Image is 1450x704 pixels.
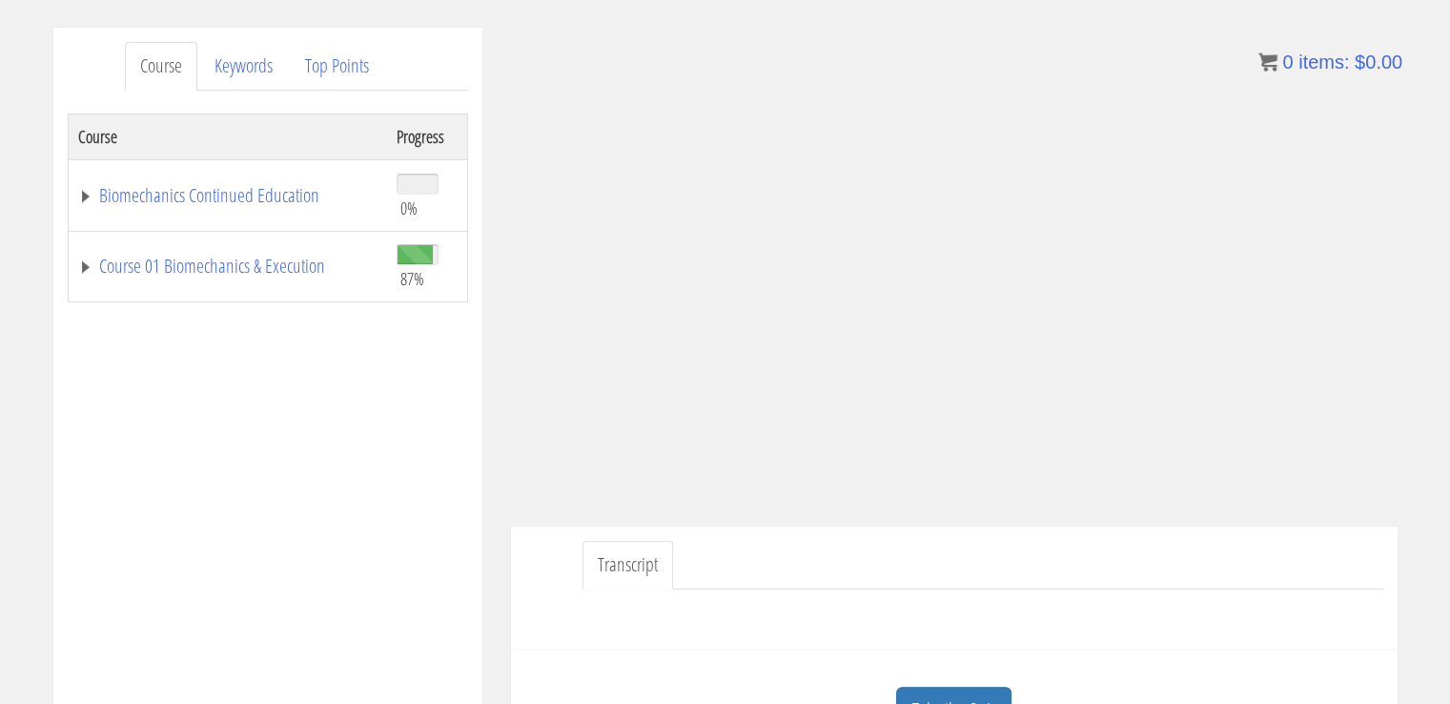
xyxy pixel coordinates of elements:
[78,257,378,276] a: Course 01 Biomechanics & Execution
[125,42,197,91] a: Course
[1258,52,1277,72] img: icon11.png
[78,186,378,205] a: Biomechanics Continued Education
[1355,52,1402,72] bdi: 0.00
[387,114,467,159] th: Progress
[1298,52,1349,72] span: items:
[290,42,384,91] a: Top Points
[1258,52,1402,72] a: 0 items: $0.00
[1355,52,1365,72] span: $
[400,268,424,289] span: 87%
[400,197,418,218] span: 0%
[1282,52,1293,72] span: 0
[199,42,288,91] a: Keywords
[582,541,673,590] a: Transcript
[68,114,387,159] th: Course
